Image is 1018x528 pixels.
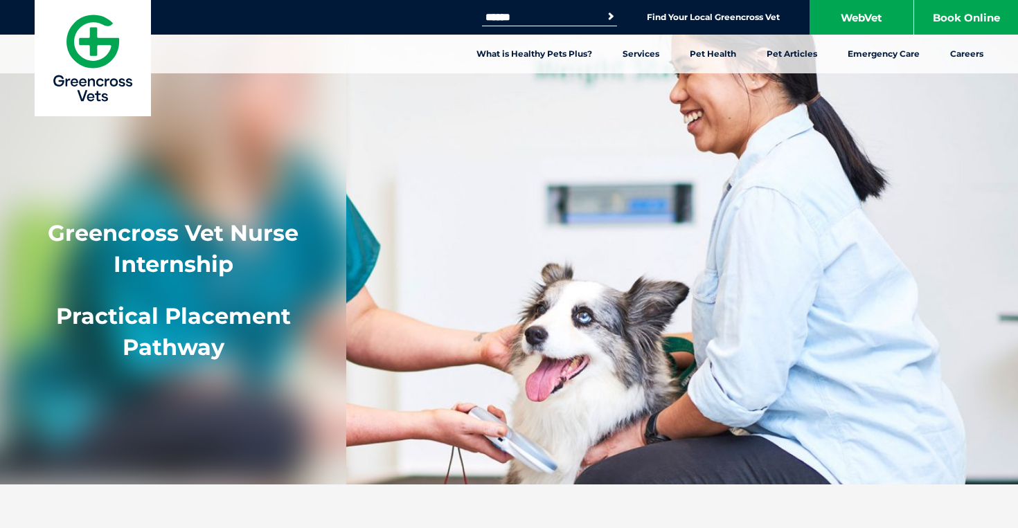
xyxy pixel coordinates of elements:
a: Careers [935,35,999,73]
a: Emergency Care [832,35,935,73]
a: Find Your Local Greencross Vet [647,12,780,23]
a: What is Healthy Pets Plus? [461,35,607,73]
a: Services [607,35,675,73]
strong: Greencross Vet Nurse Internship [48,219,298,277]
a: Pet Articles [751,35,832,73]
a: Pet Health [675,35,751,73]
button: Search [604,10,618,24]
span: Practical Placement Pathway [56,302,291,361]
